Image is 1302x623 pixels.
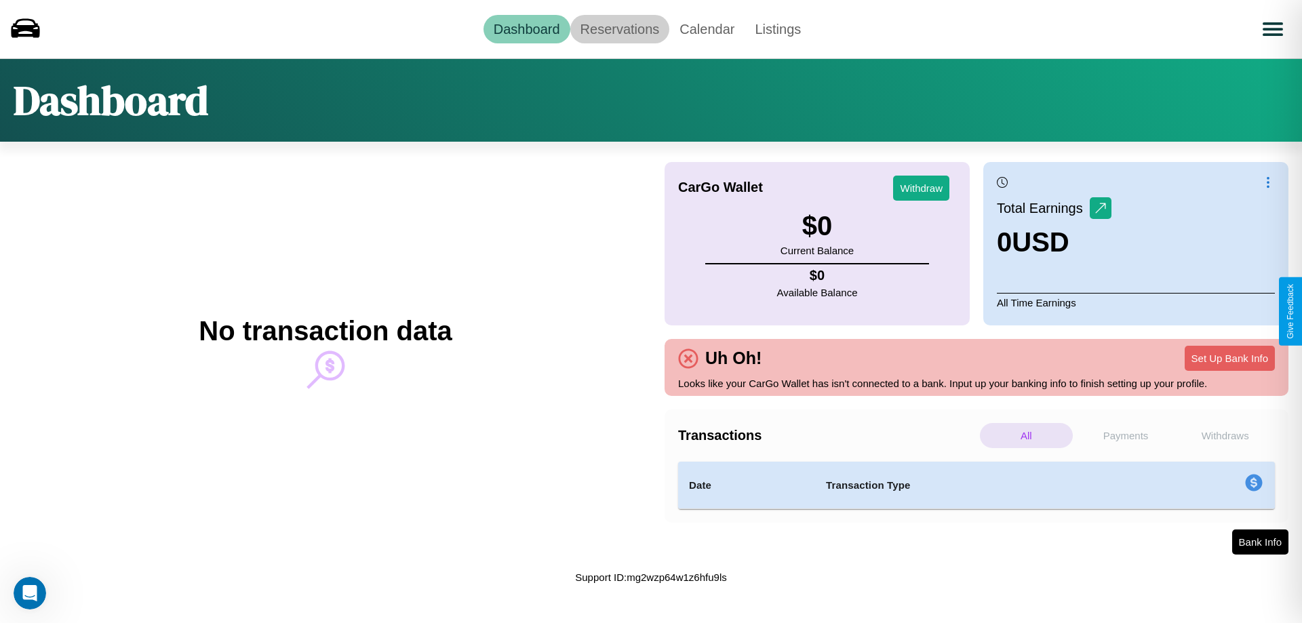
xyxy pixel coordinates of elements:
button: Withdraw [893,176,949,201]
p: Looks like your CarGo Wallet has isn't connected to a bank. Input up your banking info to finish ... [678,374,1275,393]
h4: Date [689,477,804,494]
button: Open menu [1254,10,1292,48]
p: All Time Earnings [997,293,1275,312]
h4: Transaction Type [826,477,1134,494]
iframe: Intercom live chat [14,577,46,609]
h4: CarGo Wallet [678,180,763,195]
h4: Transactions [678,428,976,443]
div: Give Feedback [1286,284,1295,339]
h4: $ 0 [777,268,858,283]
p: Withdraws [1179,423,1271,448]
p: Payments [1080,423,1172,448]
p: All [980,423,1073,448]
a: Listings [745,15,811,43]
button: Set Up Bank Info [1185,346,1275,371]
table: simple table [678,462,1275,509]
h3: $ 0 [781,211,854,241]
h3: 0 USD [997,227,1111,258]
p: Current Balance [781,241,854,260]
h4: Uh Oh! [698,348,768,368]
a: Calendar [669,15,745,43]
a: Reservations [570,15,670,43]
p: Available Balance [777,283,858,302]
h1: Dashboard [14,73,208,128]
button: Bank Info [1232,529,1288,555]
p: Support ID: mg2wzp64w1z6hfu9ls [575,568,726,586]
h2: No transaction data [199,316,452,346]
a: Dashboard [484,15,570,43]
p: Total Earnings [997,196,1090,220]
